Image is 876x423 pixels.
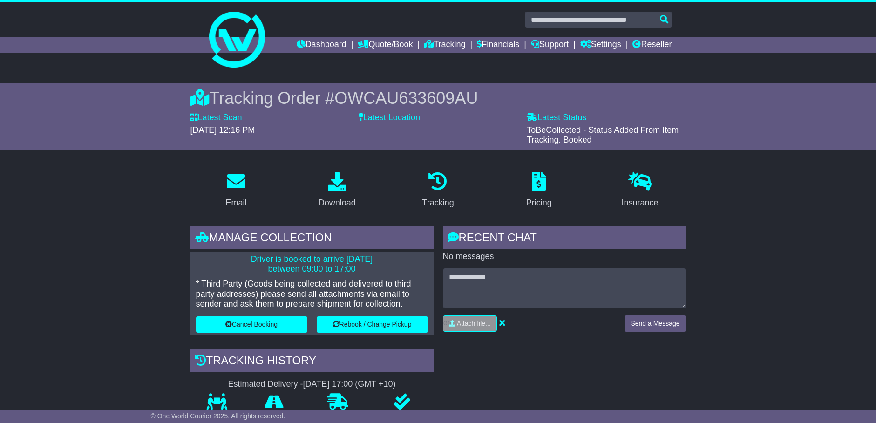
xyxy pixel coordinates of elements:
[358,37,413,53] a: Quote/Book
[190,113,242,123] label: Latest Scan
[317,316,428,333] button: Rebook / Change Pickup
[190,379,434,389] div: Estimated Delivery -
[625,315,686,332] button: Send a Message
[632,37,672,53] a: Reseller
[416,169,460,212] a: Tracking
[196,279,428,309] p: * Third Party (Goods being collected and delivered to third party addresses) please send all atta...
[531,37,569,53] a: Support
[303,379,396,389] div: [DATE] 17:00 (GMT +10)
[424,37,465,53] a: Tracking
[334,89,478,108] span: OWCAU633609AU
[196,316,307,333] button: Cancel Booking
[527,113,586,123] label: Latest Status
[190,88,686,108] div: Tracking Order #
[622,197,659,209] div: Insurance
[297,37,346,53] a: Dashboard
[225,197,246,209] div: Email
[151,412,285,420] span: © One World Courier 2025. All rights reserved.
[527,125,679,145] span: ToBeCollected - Status Added From Item Tracking. Booked
[526,197,552,209] div: Pricing
[190,349,434,375] div: Tracking history
[190,125,255,135] span: [DATE] 12:16 PM
[190,226,434,252] div: Manage collection
[422,197,454,209] div: Tracking
[312,169,362,212] a: Download
[477,37,519,53] a: Financials
[219,169,252,212] a: Email
[580,37,621,53] a: Settings
[616,169,665,212] a: Insurance
[443,252,686,262] p: No messages
[319,197,356,209] div: Download
[443,226,686,252] div: RECENT CHAT
[520,169,558,212] a: Pricing
[196,254,428,274] p: Driver is booked to arrive [DATE] between 09:00 to 17:00
[359,113,420,123] label: Latest Location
